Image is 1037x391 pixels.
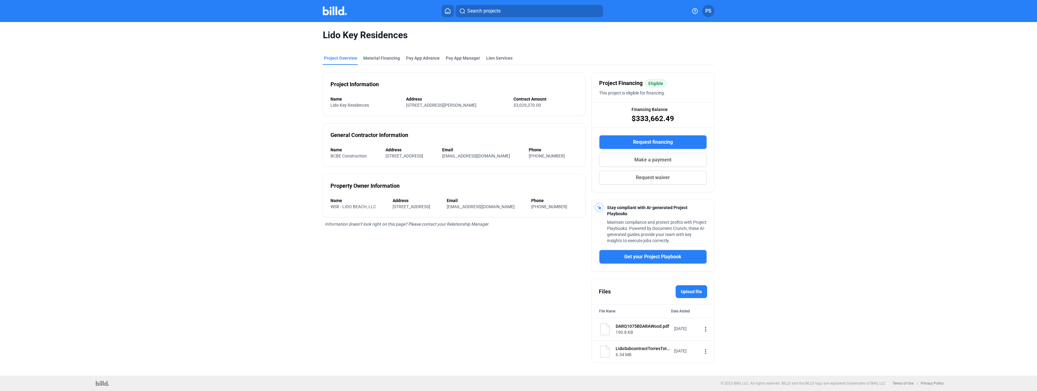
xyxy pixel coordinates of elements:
div: Name [330,197,386,204]
span: Get your Project Playbook [624,253,681,260]
span: [STREET_ADDRESS] [393,204,430,209]
span: [EMAIL_ADDRESS][DOMAIN_NAME] [447,204,515,209]
div: Lien Services [486,55,513,61]
span: Project Financing [599,79,643,87]
div: 6.34 MB [616,352,670,358]
span: Financing Balance [632,106,668,113]
div: DARQ1075BDARAWood.pdf [616,323,670,329]
div: Email [447,197,525,204]
span: Stay compliant with AI-generated Project Playbooks [607,205,688,216]
div: Material Financing [363,55,400,61]
button: PS [702,5,714,17]
div: Property Owner Information [330,182,400,190]
mat-chip: Eligible [645,79,666,87]
span: Request financing [633,138,673,146]
span: Search projects [467,7,501,15]
div: Files [599,287,611,296]
div: Contract Amount [513,96,577,102]
span: Make a payment [634,156,671,164]
span: BCBE Construction [330,153,367,158]
span: PS [705,7,711,15]
button: Make a payment [599,153,707,167]
img: document [599,345,611,358]
div: LidoSubcontractTorresTotalFlooringFULLYEXECUTED.pdf [616,345,670,352]
label: Upload file [676,285,707,298]
span: Information doesn’t look right on this page? Please contact your Relationship Manager. [325,222,489,227]
div: Project Information [330,80,379,89]
p: © 2025 Billd, LLC. All rights reserved. BILLD and the BILLD logo are registered trademarks of Bil... [721,381,886,385]
div: 190.8 KB [616,329,670,335]
div: Pay App Advance [406,55,440,61]
span: Request waiver [636,174,670,181]
img: Billd Company Logo [323,6,347,15]
div: Date Added [671,308,707,314]
div: Project Overview [324,55,357,61]
span: $3,029,370.00 [513,103,541,108]
mat-icon: more_vert [702,326,709,333]
div: Name [330,96,400,102]
img: document [599,323,611,335]
span: [STREET_ADDRESS] [386,153,423,158]
button: Get your Project Playbook [599,250,707,264]
div: [DATE] [674,348,699,354]
span: Pay App Manager [446,55,480,61]
div: Phone [531,197,578,204]
div: Email [442,147,523,153]
span: Lido Key Residences [330,103,369,108]
span: [PHONE_NUMBER] [529,153,565,158]
div: File Name [599,308,615,314]
mat-icon: more_vert [702,348,709,355]
span: Lido Key Residences [323,29,408,41]
span: WSR - LIDO BEACH, LLC [330,204,376,209]
span: $333,662.49 [632,114,674,124]
button: Request waiver [599,171,707,185]
span: This project is eligible for financing. [599,90,665,95]
div: Phone [529,147,578,153]
div: Name [330,147,380,153]
button: Request financing [599,135,707,149]
div: Address [386,147,436,153]
div: General Contractor Information [330,131,408,139]
div: Address [406,96,507,102]
img: logo [96,381,109,386]
div: Address [393,197,441,204]
span: [EMAIL_ADDRESS][DOMAIN_NAME] [442,153,510,158]
b: Terms of Use [893,381,914,385]
button: Search projects [456,5,603,17]
div: [DATE] [674,326,699,332]
span: [PHONE_NUMBER] [531,204,567,209]
b: Privacy Policy [921,381,944,385]
span: [STREET_ADDRESS][PERSON_NAME] [406,103,476,108]
span: Maintain compliance and protect profits with Project Playbooks. Powered by Document Crunch, these... [607,220,707,243]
